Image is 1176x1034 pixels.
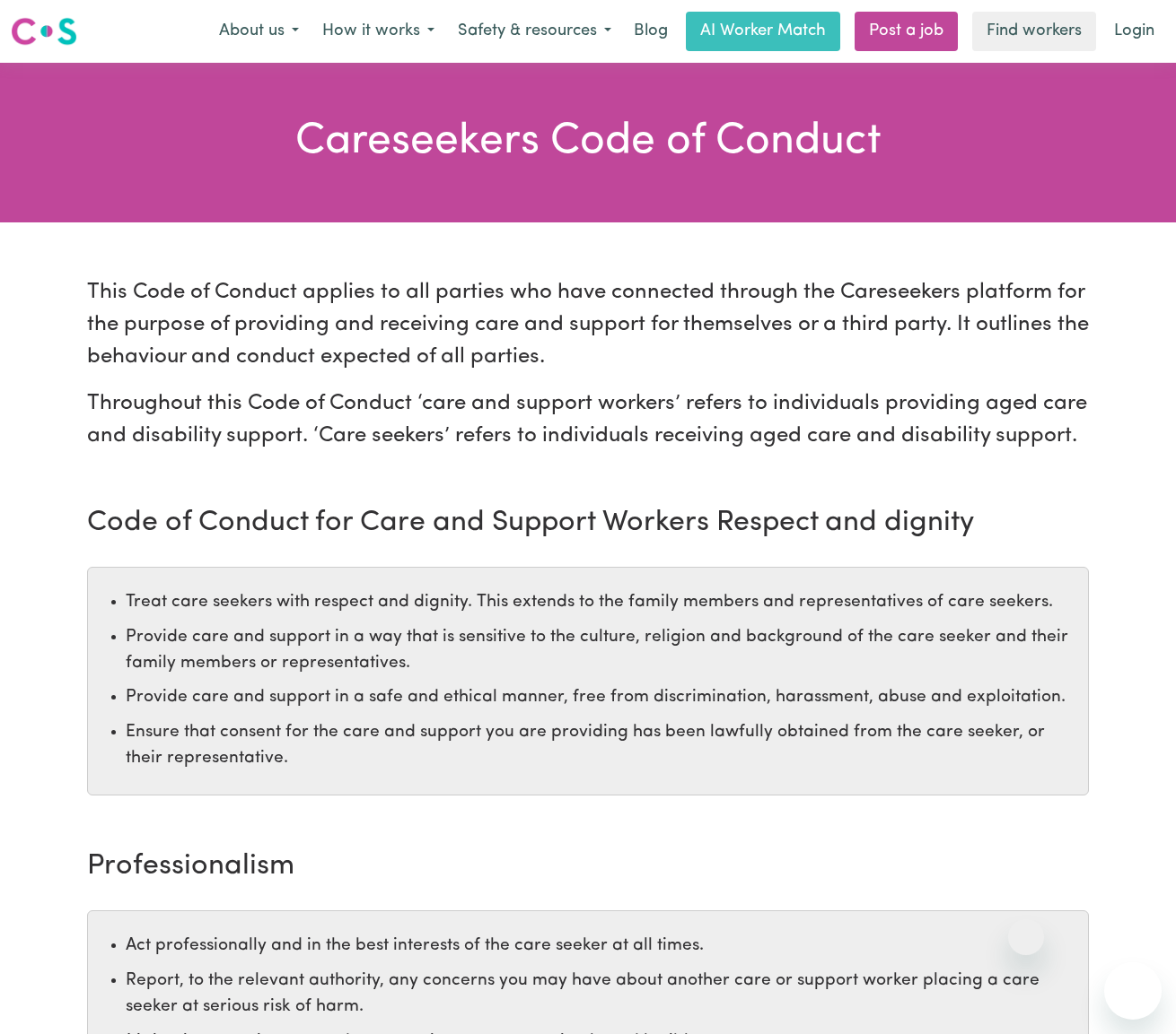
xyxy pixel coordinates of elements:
[311,13,446,50] button: How it works
[87,276,1089,373] p: This Code of Conduct applies to all parties who have connected through the Careseekers platform f...
[126,934,1079,960] li: Act professionally and in the best interests of the care seeker at all times.
[87,849,1089,883] h2: Professionalism
[207,13,311,50] button: About us
[855,12,958,51] a: Post a job
[126,720,1079,772] li: Ensure that consent for the care and support you are providing has been lawfully obtained from th...
[87,506,1089,540] h2: Code of Conduct for Care and Support Workers Respect and dignity
[1008,919,1044,955] iframe: Close message
[623,12,679,51] a: Blog
[972,12,1096,51] a: Find workers
[686,12,840,51] a: AI Worker Match
[18,117,1158,169] div: Careseekers Code of Conduct
[11,15,77,48] img: Careseekers logo
[126,969,1079,1021] li: Report, to the relevant authority, any concerns you may have about another care or support worker...
[1103,12,1165,51] a: Login
[446,13,623,50] button: Safety & resources
[126,685,1079,711] li: Provide care and support in a safe and ethical manner, free from discrimination, harassment, abus...
[87,387,1089,452] p: Throughout this Code of Conduct ‘care and support workers’ refers to individuals providing aged c...
[126,625,1079,677] li: Provide care and support in a way that is sensitive to the culture, religion and background of th...
[11,11,77,52] a: Careseekers logo
[1104,962,1162,1020] iframe: Button to launch messaging window
[126,590,1079,616] li: Treat care seekers with respect and dignity. This extends to the family members and representativ...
